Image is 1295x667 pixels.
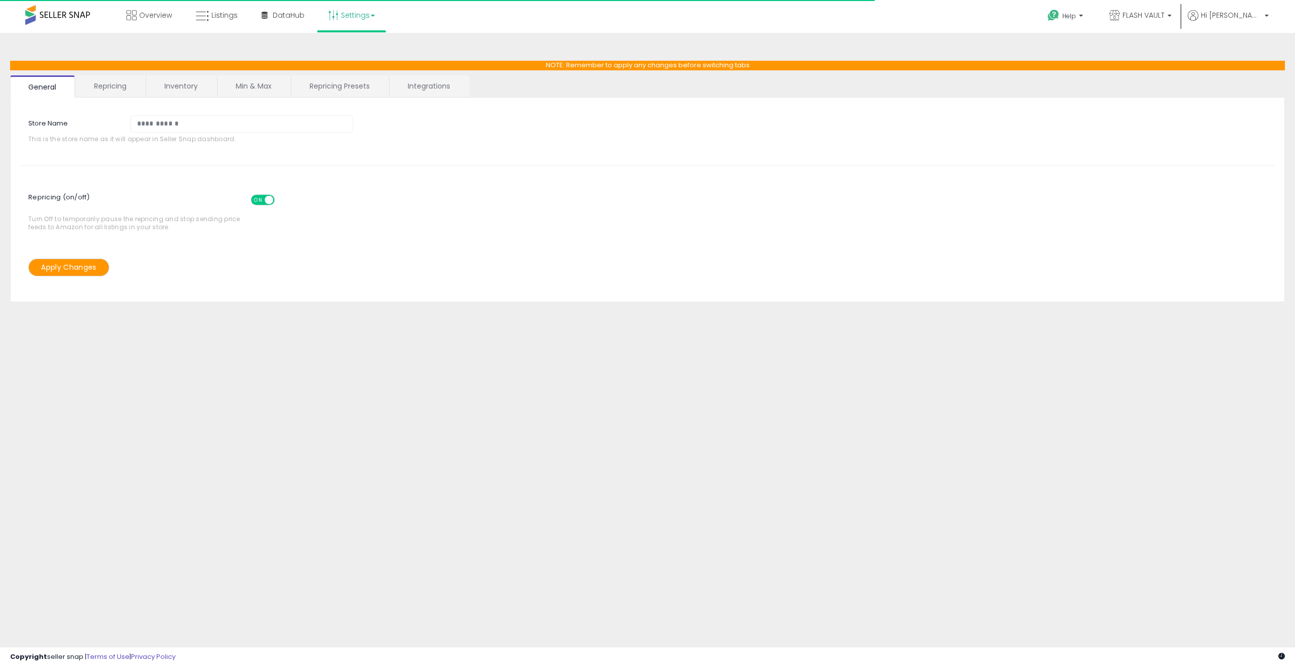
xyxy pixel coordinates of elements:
span: Overview [139,10,172,20]
span: FLASH VAULT [1123,10,1164,20]
i: Get Help [1047,9,1060,22]
span: Hi [PERSON_NAME] [1201,10,1262,20]
label: Store Name [21,115,123,129]
a: Repricing [76,75,145,97]
span: Help [1062,12,1076,20]
button: Apply Changes [28,259,109,276]
a: Hi [PERSON_NAME] [1188,10,1269,33]
a: General [10,75,75,98]
span: DataHub [273,10,305,20]
span: This is the store name as it will appear in Seller Snap dashboard. [28,135,362,143]
a: Repricing Presets [291,75,388,97]
a: Inventory [146,75,216,97]
span: ON [252,196,265,204]
span: Listings [211,10,238,20]
p: NOTE: Remember to apply any changes before switching tabs [10,61,1285,70]
span: Turn Off to temporarily pause the repricing and stop sending price feeds to Amazon for all listin... [28,190,245,231]
span: Repricing (on/off) [28,187,284,215]
a: Integrations [390,75,468,97]
span: OFF [273,196,289,204]
a: Help [1040,2,1093,33]
a: Min & Max [218,75,290,97]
